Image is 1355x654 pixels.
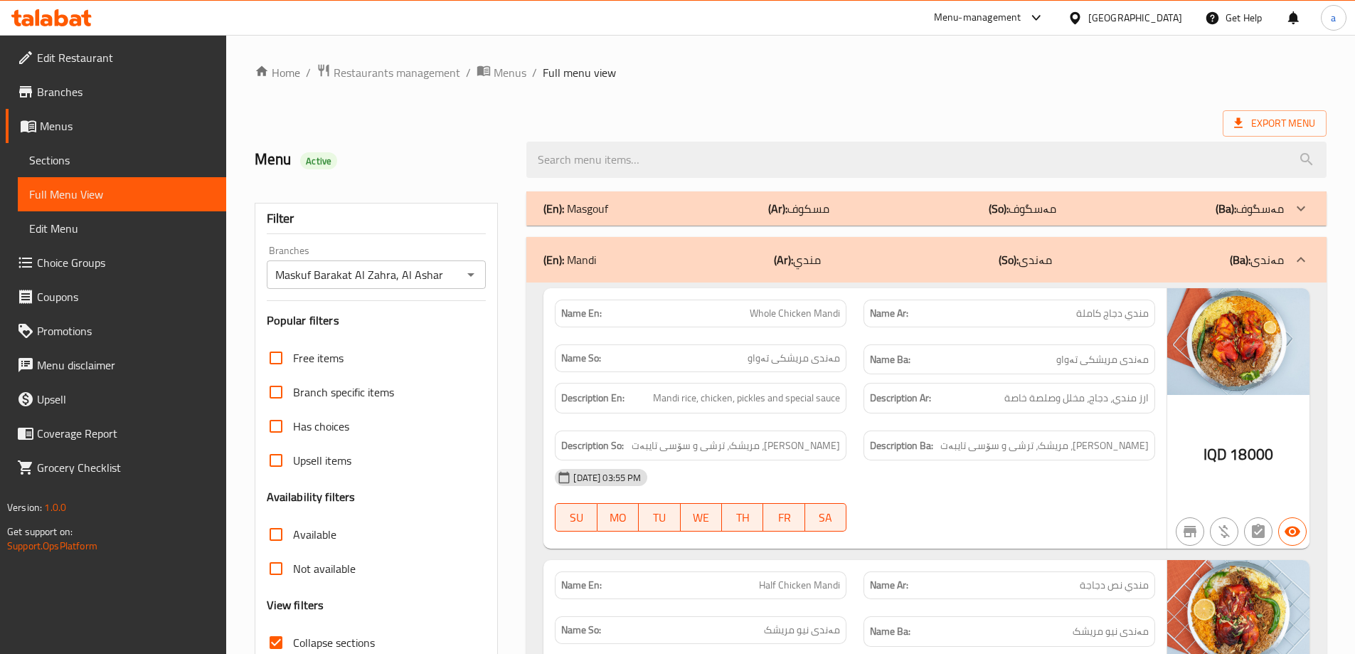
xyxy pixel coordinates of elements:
[1088,10,1182,26] div: [GEOGRAPHIC_DATA]
[1216,198,1236,219] b: (Ba):
[300,154,337,168] span: Active
[1167,288,1309,395] img: %D9%85%D9%86%D8%AF%D9%8A_%D8%AF%D8%AC%D8%A7%D8%AC%D8%A9_%D9%83%D8%A7%D9%85%D9%84%D8%A963892425641...
[1230,441,1273,468] span: 18000
[561,623,601,638] strong: Name So:
[37,254,215,271] span: Choice Groups
[1004,389,1149,407] span: ارز مندي، دجاج، مخلل وصلصة خاصة
[526,191,1327,226] div: (En): Masgouf(Ar):مسكوف(So):مەسگوف(Ba):مەسگوف
[632,437,840,455] span: برنجی مەندی، مریشک، ترشی و سۆسی تایبەت
[774,251,821,268] p: مندي
[870,578,908,593] strong: Name Ar:
[6,75,226,109] a: Branches
[748,351,840,366] span: مەندی مریشکی تەواو
[1176,517,1204,546] button: Not branch specific item
[805,503,846,532] button: SA
[267,204,487,234] div: Filter
[870,623,910,640] strong: Name Ba:
[999,249,1019,270] b: (So):
[653,389,840,407] span: Mandi rice, chicken, pickles and special sauce
[870,351,910,369] strong: Name Ba:
[681,503,722,532] button: WE
[6,314,226,348] a: Promotions
[763,503,804,532] button: FR
[769,507,799,528] span: FR
[37,425,215,442] span: Coverage Report
[934,9,1021,26] div: Menu-management
[597,503,639,532] button: MO
[494,64,526,81] span: Menus
[1244,517,1272,546] button: Not has choices
[1230,249,1250,270] b: (Ba):
[603,507,633,528] span: MO
[255,63,1327,82] nav: breadcrumb
[543,198,564,219] b: (En):
[759,578,840,593] span: Half Chicken Mandi
[644,507,674,528] span: TU
[334,64,460,81] span: Restaurants management
[18,143,226,177] a: Sections
[989,198,1009,219] b: (So):
[255,64,300,81] a: Home
[37,459,215,476] span: Grocery Checklist
[532,64,537,81] li: /
[293,560,356,577] span: Not available
[1076,306,1149,321] span: مندي دجاج كاملة
[870,389,931,407] strong: Description Ar:
[306,64,311,81] li: /
[686,507,716,528] span: WE
[267,489,356,505] h3: Availability filters
[255,149,510,170] h2: Menu
[543,249,564,270] b: (En):
[293,634,375,651] span: Collapse sections
[728,507,758,528] span: TH
[300,152,337,169] div: Active
[29,220,215,237] span: Edit Menu
[477,63,526,82] a: Menus
[768,200,829,217] p: مسكوف
[37,357,215,374] span: Menu disclaimer
[293,526,336,543] span: Available
[1216,200,1284,217] p: مەسگوف
[543,251,596,268] p: Mandi
[293,418,349,435] span: Has choices
[293,384,394,401] span: Branch specific items
[1223,110,1327,137] span: Export Menu
[6,280,226,314] a: Coupons
[37,83,215,100] span: Branches
[1203,441,1227,468] span: IQD
[18,211,226,246] a: Edit Menu
[561,437,624,455] strong: Description So:
[29,186,215,203] span: Full Menu View
[37,322,215,339] span: Promotions
[37,288,215,305] span: Coupons
[267,312,487,329] h3: Popular filters
[774,249,793,270] b: (Ar):
[6,450,226,485] a: Grocery Checklist
[999,251,1052,268] p: مەندی
[293,452,351,469] span: Upsell items
[561,306,602,321] strong: Name En:
[6,246,226,280] a: Choice Groups
[6,348,226,382] a: Menu disclaimer
[870,437,933,455] strong: Description Ba:
[1073,623,1149,640] span: مەندی نیو مریشک
[811,507,841,528] span: SA
[18,177,226,211] a: Full Menu View
[37,391,215,408] span: Upsell
[555,503,597,532] button: SU
[568,471,647,485] span: [DATE] 03:55 PM
[267,597,324,613] h3: View filters
[6,416,226,450] a: Coverage Report
[317,63,460,82] a: Restaurants management
[870,306,908,321] strong: Name Ar:
[543,200,608,217] p: Masgouf
[561,578,602,593] strong: Name En:
[543,64,616,81] span: Full menu view
[29,152,215,169] span: Sections
[1056,351,1149,369] span: مەندی مریشکی تەواو
[1080,578,1149,593] span: مندي نص دجاجة
[6,109,226,143] a: Menus
[940,437,1149,455] span: برنجی مەندی، مریشک، ترشی و سۆسی تایبەت
[526,142,1327,178] input: search
[44,498,66,517] span: 1.0.0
